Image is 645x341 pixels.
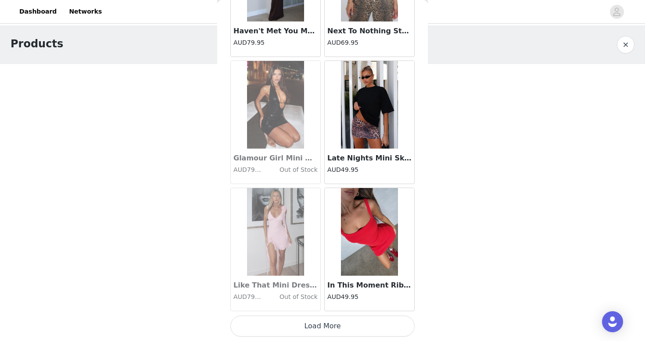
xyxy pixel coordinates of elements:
[64,2,107,21] a: Networks
[327,26,412,36] h3: Next To Nothing Strapless Bustier Black
[233,165,262,174] h4: AUD79.95
[233,153,318,163] h3: Glamour Girl Mini Dress Black
[327,38,412,47] h4: AUD69.95
[233,280,318,291] h3: Like That Mini Dress Baby Pink
[341,188,398,276] img: In This Moment Ribbed Mini Dress Red
[327,165,412,174] h4: AUD49.95
[327,292,412,302] h4: AUD49.95
[11,36,63,52] h1: Products
[327,153,412,163] h3: Late Nights Mini Skirt Cheetah
[14,2,62,21] a: Dashboard
[341,61,398,149] img: Late Nights Mini Skirt Cheetah
[613,5,621,19] div: avatar
[262,165,318,174] h4: Out of Stock
[247,61,304,149] img: Glamour Girl Mini Dress Black
[233,292,262,302] h4: AUD79.95
[233,38,318,47] h4: AUD79.95
[233,26,318,36] h3: Haven't Met You Maxi Dress Chocolate
[230,316,415,337] button: Load More
[602,311,623,332] div: Open Intercom Messenger
[327,280,412,291] h3: In This Moment Ribbed Mini Dress Red
[247,188,304,276] img: Like That Mini Dress Baby Pink
[262,292,318,302] h4: Out of Stock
